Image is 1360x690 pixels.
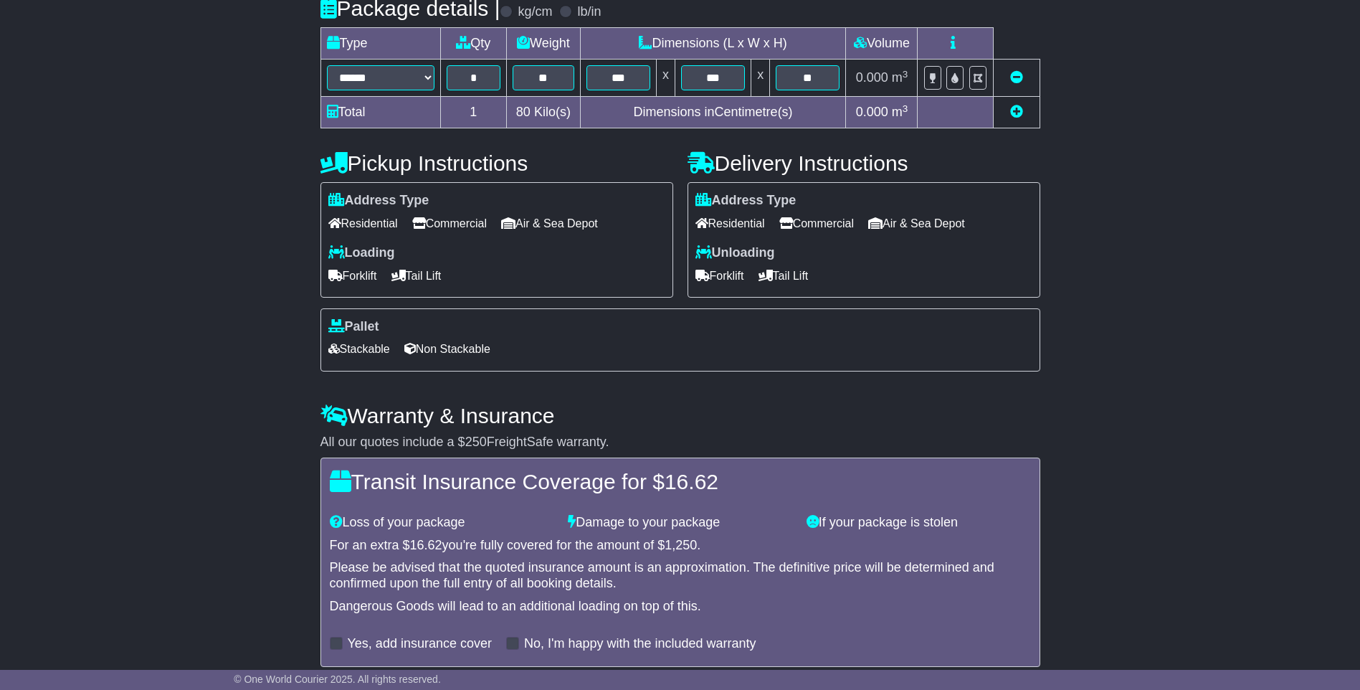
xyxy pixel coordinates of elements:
label: lb/in [577,4,601,20]
span: Tail Lift [759,265,809,287]
div: All our quotes include a $ FreightSafe warranty. [320,435,1040,450]
label: Pallet [328,319,379,335]
h4: Delivery Instructions [688,151,1040,175]
td: Kilo(s) [507,97,581,128]
a: Add new item [1010,105,1023,119]
span: 0.000 [856,105,888,119]
td: Total [320,97,440,128]
label: kg/cm [518,4,552,20]
span: © One World Courier 2025. All rights reserved. [234,674,441,685]
span: Tail Lift [391,265,442,287]
h4: Transit Insurance Coverage for $ [330,470,1031,493]
div: Damage to your package [561,515,799,531]
sup: 3 [903,69,908,80]
div: Dangerous Goods will lead to an additional loading on top of this. [330,599,1031,615]
span: Stackable [328,338,390,360]
td: 1 [440,97,507,128]
span: 80 [516,105,531,119]
span: Air & Sea Depot [501,212,598,235]
span: Forklift [695,265,744,287]
div: If your package is stolen [799,515,1038,531]
label: Loading [328,245,395,261]
span: Residential [695,212,765,235]
span: 250 [465,435,487,449]
div: Please be advised that the quoted insurance amount is an approximation. The definitive price will... [330,560,1031,591]
span: 16.62 [410,538,442,552]
span: Commercial [412,212,487,235]
span: 0.000 [856,70,888,85]
span: 1,250 [665,538,697,552]
label: Address Type [328,193,429,209]
span: Non Stackable [404,338,490,360]
td: Dimensions (L x W x H) [580,28,846,60]
h4: Warranty & Insurance [320,404,1040,427]
td: Dimensions in Centimetre(s) [580,97,846,128]
td: Volume [846,28,918,60]
td: Qty [440,28,507,60]
span: Commercial [779,212,854,235]
h4: Pickup Instructions [320,151,673,175]
label: Yes, add insurance cover [348,636,492,652]
td: x [656,60,675,97]
div: For an extra $ you're fully covered for the amount of $ . [330,538,1031,554]
span: 16.62 [665,470,718,493]
div: Loss of your package [323,515,561,531]
span: m [892,105,908,119]
label: No, I'm happy with the included warranty [524,636,756,652]
label: Unloading [695,245,775,261]
span: Forklift [328,265,377,287]
td: Weight [507,28,581,60]
span: Air & Sea Depot [868,212,965,235]
sup: 3 [903,103,908,114]
label: Address Type [695,193,796,209]
td: Type [320,28,440,60]
span: Residential [328,212,398,235]
a: Remove this item [1010,70,1023,85]
span: m [892,70,908,85]
td: x [751,60,770,97]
